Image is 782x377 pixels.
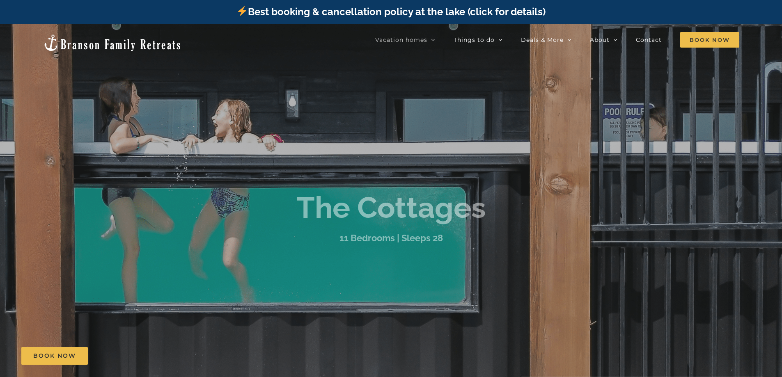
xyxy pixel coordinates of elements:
[590,32,617,48] a: About
[296,190,486,225] b: The Cottages
[636,37,662,43] span: Contact
[43,34,182,52] img: Branson Family Retreats Logo
[33,352,76,359] span: Book Now
[680,32,739,48] span: Book Now
[375,32,435,48] a: Vacation homes
[375,32,739,48] nav: Main Menu
[237,6,247,16] img: ⚡️
[21,347,88,365] a: Book Now
[375,37,427,43] span: Vacation homes
[521,37,564,43] span: Deals & More
[454,37,495,43] span: Things to do
[590,37,610,43] span: About
[636,32,662,48] a: Contact
[236,6,545,18] a: Best booking & cancellation policy at the lake (click for details)
[454,32,502,48] a: Things to do
[339,233,443,243] h3: 11 Bedrooms | Sleeps 28
[521,32,571,48] a: Deals & More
